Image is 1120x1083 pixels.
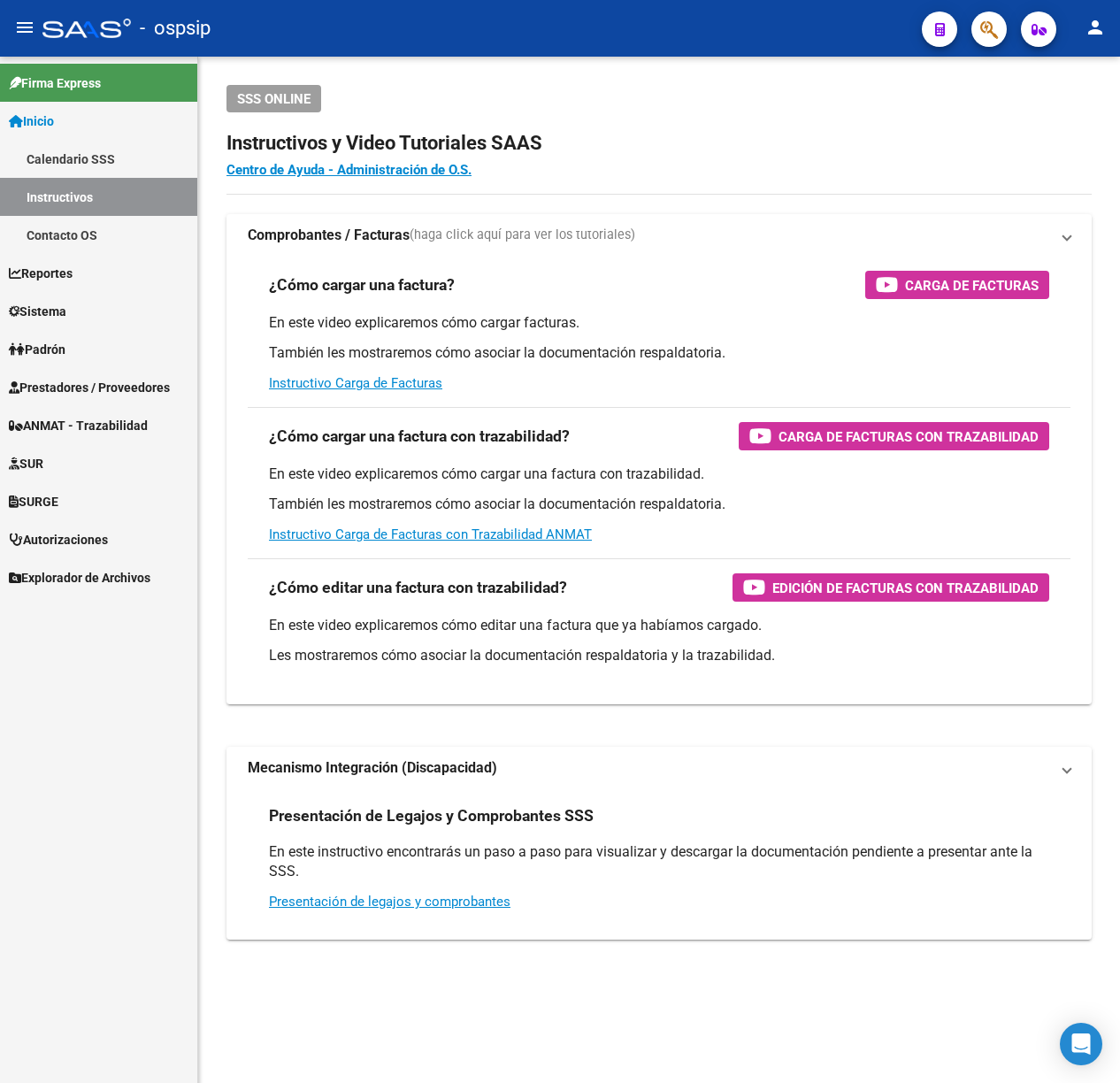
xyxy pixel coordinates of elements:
span: Reportes [9,264,73,283]
mat-icon: person [1085,17,1106,38]
button: Carga de Facturas [865,271,1049,299]
button: Edición de Facturas con Trazabilidad [733,573,1049,602]
span: Sistema [9,302,66,321]
span: - ospsip [140,9,211,48]
span: Inicio [9,111,54,131]
p: También les mostraremos cómo asociar la documentación respaldatoria. [269,343,1049,363]
p: En este video explicaremos cómo cargar facturas. [269,313,1049,333]
span: Firma Express [9,73,101,93]
a: Instructivo Carga de Facturas con Trazabilidad ANMAT [269,526,592,542]
span: ANMAT - Trazabilidad [9,416,148,435]
mat-icon: menu [14,17,35,38]
span: Autorizaciones [9,530,108,549]
span: SSS ONLINE [237,91,311,107]
h2: Instructivos y Video Tutoriales SAAS [226,127,1092,160]
p: En este instructivo encontrarás un paso a paso para visualizar y descargar la documentación pendi... [269,842,1049,881]
span: Padrón [9,340,65,359]
span: Carga de Facturas con Trazabilidad [779,426,1039,448]
p: Les mostraremos cómo asociar la documentación respaldatoria y la trazabilidad. [269,646,1049,665]
h3: ¿Cómo cargar una factura con trazabilidad? [269,424,570,449]
h3: ¿Cómo cargar una factura? [269,273,455,297]
span: SURGE [9,492,58,511]
button: Carga de Facturas con Trazabilidad [739,422,1049,450]
mat-expansion-panel-header: Mecanismo Integración (Discapacidad) [226,747,1092,789]
div: Comprobantes / Facturas(haga click aquí para ver los tutoriales) [226,257,1092,704]
button: SSS ONLINE [226,85,321,112]
span: Explorador de Archivos [9,568,150,588]
p: En este video explicaremos cómo editar una factura que ya habíamos cargado. [269,616,1049,635]
div: Open Intercom Messenger [1060,1023,1102,1065]
mat-expansion-panel-header: Comprobantes / Facturas(haga click aquí para ver los tutoriales) [226,214,1092,257]
span: Carga de Facturas [905,274,1039,296]
p: También les mostraremos cómo asociar la documentación respaldatoria. [269,495,1049,514]
span: Prestadores / Proveedores [9,378,170,397]
div: Mecanismo Integración (Discapacidad) [226,789,1092,940]
span: (haga click aquí para ver los tutoriales) [410,226,635,245]
a: Instructivo Carga de Facturas [269,375,442,391]
a: Centro de Ayuda - Administración de O.S. [226,162,472,178]
strong: Mecanismo Integración (Discapacidad) [248,758,497,778]
h3: ¿Cómo editar una factura con trazabilidad? [269,575,567,600]
span: Edición de Facturas con Trazabilidad [772,577,1039,599]
p: En este video explicaremos cómo cargar una factura con trazabilidad. [269,465,1049,484]
a: Presentación de legajos y comprobantes [269,894,510,910]
strong: Comprobantes / Facturas [248,226,410,245]
h3: Presentación de Legajos y Comprobantes SSS [269,803,594,828]
span: SUR [9,454,43,473]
